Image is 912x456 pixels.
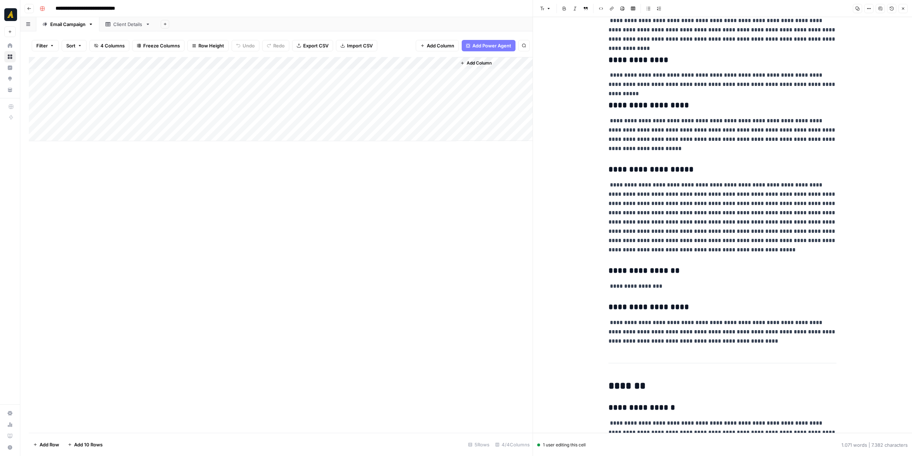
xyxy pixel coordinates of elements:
[462,40,515,51] button: Add Power Agent
[292,40,333,51] button: Export CSV
[4,8,17,21] img: Marketers in Demand Logo
[99,17,156,31] a: Client Details
[66,42,76,49] span: Sort
[143,42,180,49] span: Freeze Columns
[4,51,16,62] a: Browse
[465,439,492,450] div: 5 Rows
[336,40,377,51] button: Import CSV
[198,42,224,49] span: Row Height
[4,408,16,419] a: Settings
[100,42,125,49] span: 4 Columns
[303,42,328,49] span: Export CSV
[40,441,59,448] span: Add Row
[467,60,492,66] span: Add Column
[4,430,16,442] a: Learning Hub
[4,442,16,453] button: Help + Support
[50,21,85,28] div: Email Campaign
[4,62,16,73] a: Insights
[62,40,87,51] button: Sort
[457,58,494,68] button: Add Column
[32,40,59,51] button: Filter
[4,73,16,84] a: Opportunities
[4,40,16,51] a: Home
[416,40,459,51] button: Add Column
[232,40,259,51] button: Undo
[537,442,586,448] div: 1 user editing this cell
[187,40,229,51] button: Row Height
[262,40,289,51] button: Redo
[4,419,16,430] a: Usage
[74,441,103,448] span: Add 10 Rows
[273,42,285,49] span: Redo
[113,21,142,28] div: Client Details
[472,42,511,49] span: Add Power Agent
[347,42,373,49] span: Import CSV
[132,40,185,51] button: Freeze Columns
[36,42,48,49] span: Filter
[841,441,908,449] div: 1.071 words | 7.382 characters
[4,6,16,24] button: Workspace: Marketers in Demand
[4,84,16,96] a: Your Data
[243,42,255,49] span: Undo
[63,439,107,450] button: Add 10 Rows
[427,42,454,49] span: Add Column
[36,17,99,31] a: Email Campaign
[89,40,129,51] button: 4 Columns
[29,439,63,450] button: Add Row
[492,439,533,450] div: 4/4 Columns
